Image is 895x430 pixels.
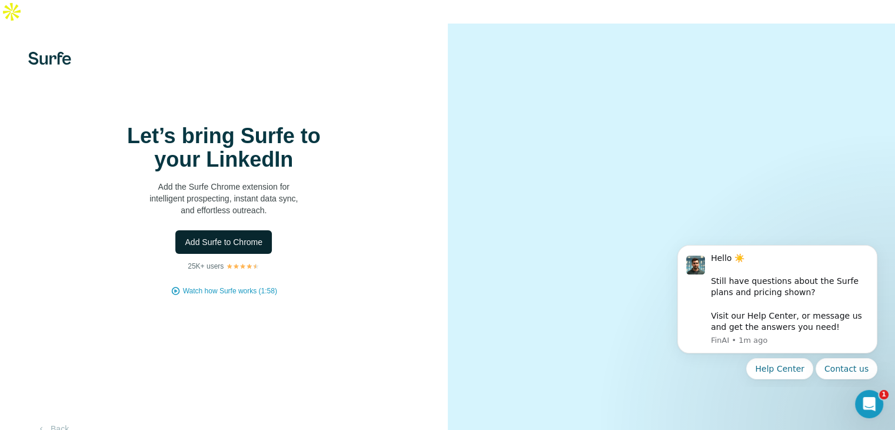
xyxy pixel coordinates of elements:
p: Add the Surfe Chrome extension for intelligent prospecting, instant data sync, and effortless out... [106,181,341,216]
img: Rating Stars [226,263,259,270]
iframe: Intercom notifications message [660,234,895,386]
p: 25K+ users [188,261,224,272]
span: 1 [879,390,889,399]
img: Surfe's logo [28,52,71,65]
button: Add Surfe to Chrome [175,230,272,254]
span: Add Surfe to Chrome [185,236,262,248]
iframe: Intercom live chat [855,390,883,418]
button: Watch how Surfe works (1:58) [183,286,277,296]
h1: Let’s bring Surfe to your LinkedIn [106,124,341,171]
